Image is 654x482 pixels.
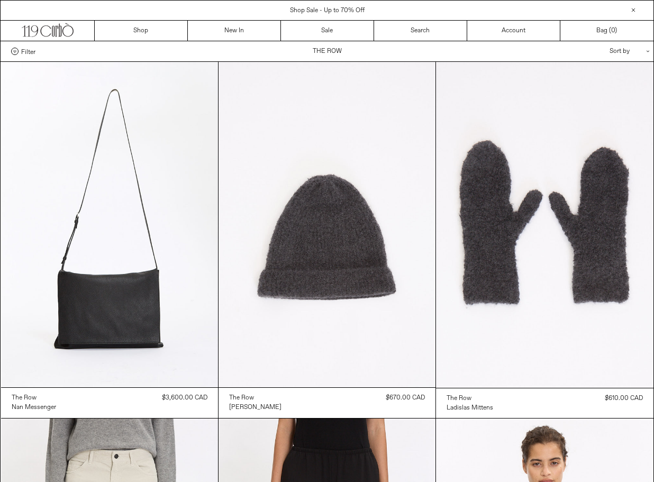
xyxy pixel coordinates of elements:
div: The Row [229,394,254,403]
a: Bag () [560,21,653,41]
a: Sale [281,21,374,41]
div: Sort by [548,41,643,61]
span: Filter [21,48,35,55]
a: Search [374,21,467,41]
a: The Row [229,393,281,403]
a: The Row [12,393,56,403]
a: Account [467,21,560,41]
div: Ladislas Mittens [447,404,493,413]
span: 0 [611,26,615,35]
div: $610.00 CAD [605,394,643,403]
img: The Row Leomir Beanie in faded black [219,62,435,387]
a: New In [188,21,281,41]
div: $3,600.00 CAD [162,393,207,403]
span: ) [611,26,617,35]
a: Shop [95,21,188,41]
img: The Row Nan Messenger Bag [1,62,218,387]
img: The Row Ladislas Mittens in faded black [436,62,653,388]
a: Shop Sale - Up to 70% Off [290,6,365,15]
div: $670.00 CAD [386,393,425,403]
div: The Row [12,394,37,403]
a: Nan Messenger [12,403,56,412]
a: [PERSON_NAME] [229,403,281,412]
div: The Row [447,394,471,403]
a: The Row [447,394,493,403]
a: Ladislas Mittens [447,403,493,413]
